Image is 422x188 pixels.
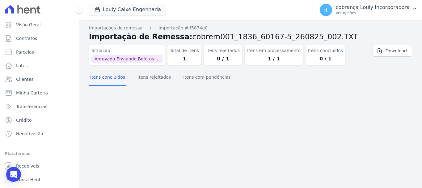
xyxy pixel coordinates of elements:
[89,4,166,15] button: Louly Caixe Engenharia
[6,167,21,182] div: Open Intercom Messenger
[158,25,208,31] a: Importação #ff5874e0
[182,70,232,86] button: Itens com pendências
[308,47,343,54] dt: Itens concluídos
[91,47,162,54] dt: Situação
[323,8,328,12] span: cL
[16,22,41,28] span: Visão Geral
[16,103,47,110] span: Transferências
[206,47,240,54] dt: Itens rejeitados
[2,19,76,31] a: Visão Geral
[2,87,76,99] a: Minha Carteira
[16,131,43,137] span: Negativação
[247,55,301,63] dd: 1 / 1
[192,33,358,41] span: cobrem001_1836_60167-5_260825_002.TXT
[2,73,76,85] a: Clientes
[170,55,199,63] dd: 1
[336,11,410,15] p: Ver opções
[2,100,76,113] a: Transferências
[170,47,199,54] dt: Total de Itens
[5,150,74,157] div: Plataformas
[89,25,412,31] nav: Breadcrumb
[336,4,410,11] p: cobrança Louly Incorporadora
[16,117,32,123] span: Crédito
[2,59,76,72] a: Lotes
[2,114,76,126] a: Crédito
[89,31,412,42] h2: Importação de Remessa:
[89,70,126,86] button: Itens concluídos
[2,32,76,45] a: Contratos
[16,163,39,169] span: Recebíveis
[16,35,37,42] span: Contratos
[2,128,76,140] a: Negativação
[308,55,343,63] dd: 0 / 1
[206,55,240,63] dd: 0 / 1
[16,177,40,183] span: Conta Hent
[16,76,33,82] span: Clientes
[89,25,142,31] a: Importações de remessa
[16,63,28,69] span: Lotes
[16,90,48,96] span: Minha Carteira
[315,1,422,19] button: cL cobrança Louly Incorporadora Ver opções
[91,55,162,63] span: Aprovada Enviando Boletos ...
[16,49,34,55] span: Parcelas
[2,46,76,58] a: Parcelas
[2,173,76,186] a: Conta Hent
[2,160,76,172] a: Recebíveis
[136,70,172,86] button: Itens rejeitados
[373,45,412,57] a: Download
[247,47,301,54] dt: Itens em processamento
